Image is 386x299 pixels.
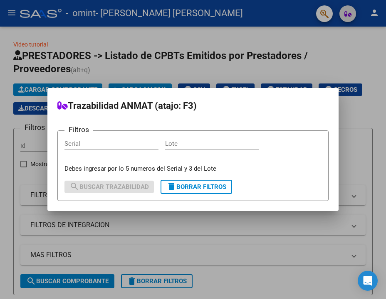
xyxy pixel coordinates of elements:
p: Debes ingresar por lo 5 numeros del Serial y 3 del Lote [64,164,322,174]
span: Borrar Filtros [166,183,226,191]
div: Open Intercom Messenger [358,271,378,291]
h2: Trazabilidad ANMAT (atajo: F3) [57,98,329,114]
button: Buscar Trazabilidad [64,181,154,193]
mat-icon: delete [166,181,176,191]
mat-icon: search [69,181,79,191]
h3: Filtros [64,124,93,135]
button: Borrar Filtros [161,180,232,194]
span: Buscar Trazabilidad [69,183,149,191]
